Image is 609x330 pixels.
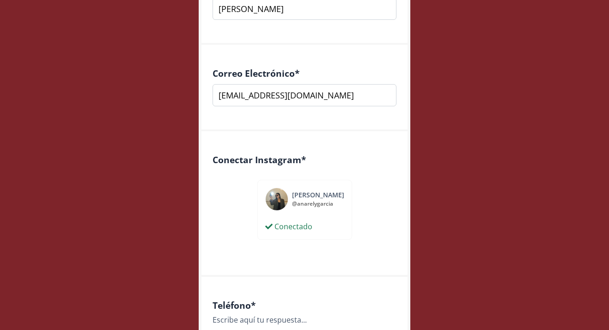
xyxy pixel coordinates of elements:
[213,300,396,311] h4: Teléfono *
[265,221,312,232] div: Conectado
[213,154,396,165] h4: Conectar Instagram *
[213,314,396,325] div: Escribe aquí tu respuesta...
[292,190,344,200] div: [PERSON_NAME]
[213,68,396,79] h4: Correo Electrónico *
[265,188,288,211] img: 481355949_449592324901275_7075918707751533547_n.jpg
[292,200,344,208] div: @ anarelygarcia
[213,84,396,106] input: nombre@ejemplo.com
